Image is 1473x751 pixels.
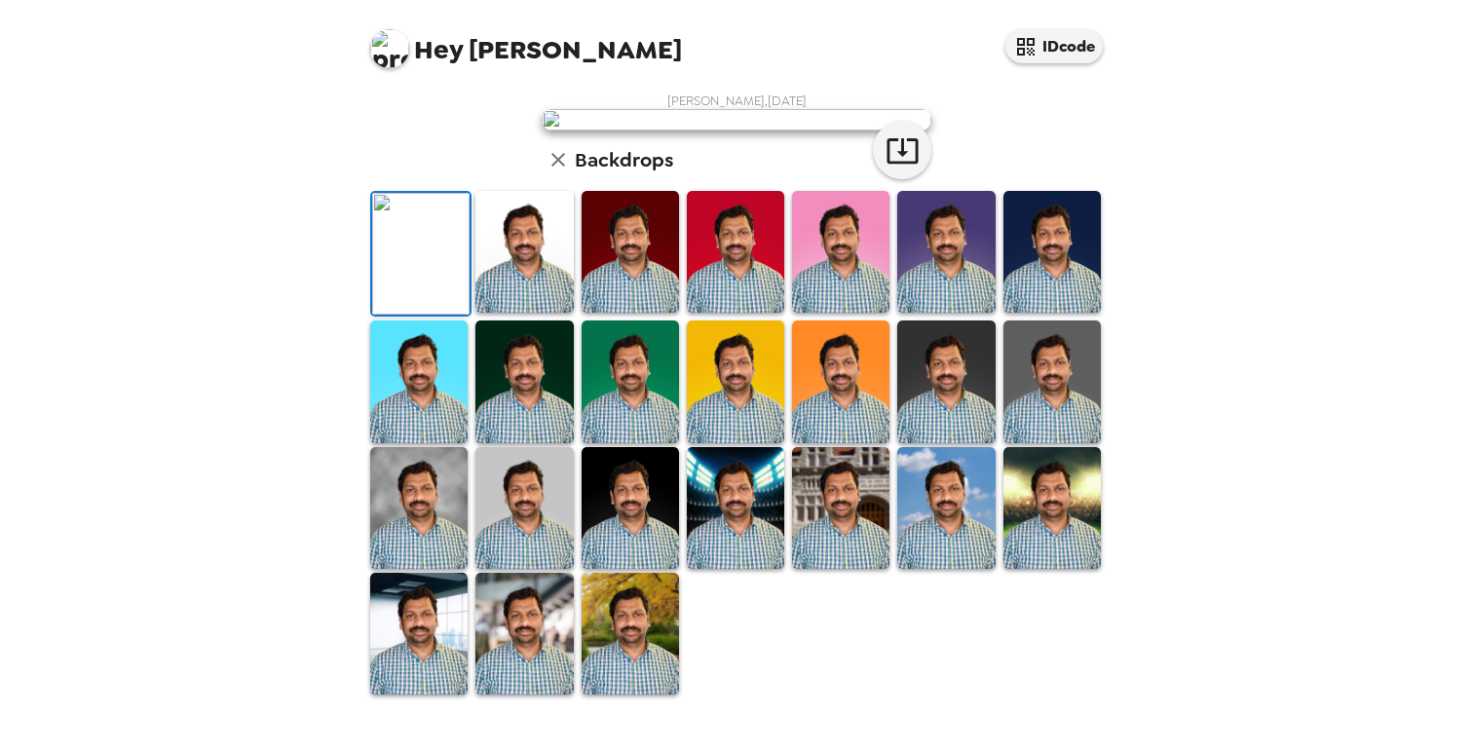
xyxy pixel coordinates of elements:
[667,93,807,109] span: [PERSON_NAME] , [DATE]
[370,19,682,63] span: [PERSON_NAME]
[414,32,463,67] span: Hey
[372,193,470,315] img: Original
[1005,29,1103,63] button: IDcode
[370,29,409,68] img: profile pic
[575,144,673,175] h6: Backdrops
[542,109,931,131] img: user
